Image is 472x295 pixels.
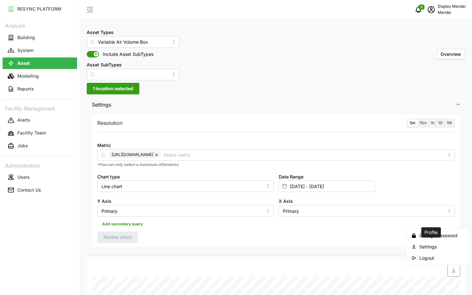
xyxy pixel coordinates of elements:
p: Facility Team [17,130,46,136]
a: Asset [3,57,77,70]
button: System [3,45,77,56]
input: Select date range [279,180,375,192]
label: Metric [97,142,111,149]
p: RESYNC PLATFORM [17,6,61,12]
button: Render chart [97,231,138,243]
p: Mandai [438,10,466,16]
button: Contact Us [3,184,77,196]
span: Overview [441,51,461,57]
a: Building [3,31,77,44]
span: Include Asset SubTypes [99,51,153,57]
input: Select metric [163,151,444,158]
button: Alerts [3,115,77,126]
button: Reports [3,83,77,95]
p: Resolution [97,119,122,127]
button: Building [3,32,77,43]
a: Users [3,171,77,184]
p: Facility Management [3,103,77,113]
a: System [3,44,77,57]
p: *You can only select a maximum of 5 metrics [97,162,455,168]
p: System [17,47,33,54]
p: Users [17,174,30,180]
p: Analysis [3,21,77,30]
span: 1D [438,120,443,125]
span: 15m [419,120,427,125]
div: Settings [419,243,465,250]
button: notifications [412,3,425,16]
label: Chart type [97,173,120,180]
label: Y Axis [97,198,111,205]
span: Add secondary query [102,220,143,229]
button: 1 location selected [87,83,139,94]
p: Jobs [17,143,28,149]
p: Administration [3,161,77,170]
label: X Axis [279,198,293,205]
span: 1h [431,120,434,125]
span: [URL][DOMAIN_NAME] [112,151,153,158]
input: Select Y axis [97,205,274,217]
span: 5m [410,120,415,125]
label: Asset SubTypes [87,61,122,68]
button: Add secondary query [97,219,148,229]
span: 1 location selected [93,83,133,94]
p: Building [17,34,35,41]
a: Modelling [3,70,77,82]
input: Select chart type [97,180,274,192]
p: Alerts [17,117,30,123]
button: Jobs [3,140,77,152]
a: Facility Team [3,127,77,140]
button: schedule [425,3,438,16]
div: Logout [419,255,465,262]
span: 0 [421,5,423,9]
div: Settings [87,112,466,255]
p: Reports [17,86,34,92]
button: Modelling [3,70,77,82]
p: Contact Us [17,187,41,193]
span: Settings [92,97,456,113]
button: Settings [87,97,466,113]
button: RESYNC PLATFORM [3,3,77,15]
label: Date Range [279,173,303,180]
button: Facility Team [3,127,77,139]
button: Users [3,171,77,183]
a: Alerts [3,114,77,127]
span: Render chart [103,232,132,243]
span: 1M [447,120,452,125]
button: Asset [3,57,77,69]
p: Display Mandai [438,4,466,10]
div: Change Password [419,232,465,239]
p: Modelling [17,73,39,79]
p: Asset [17,60,30,66]
input: Select X axis [279,205,455,217]
label: Asset Types [87,29,114,36]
